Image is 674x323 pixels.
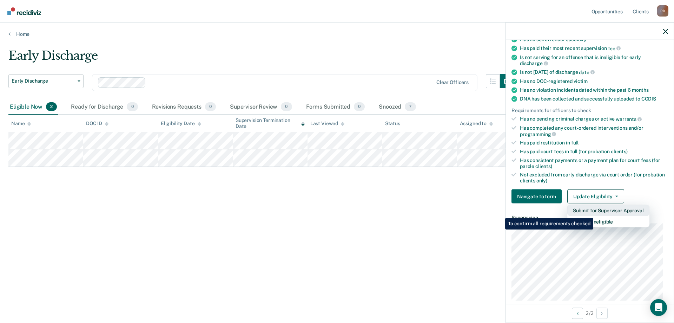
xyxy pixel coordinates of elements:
[310,121,344,127] div: Last Viewed
[520,131,556,137] span: programming
[511,189,564,204] a: Navigate to form link
[520,172,668,184] div: Not excluded from early discharge via court order (for probation clients
[460,121,493,127] div: Assigned to
[571,140,579,146] span: full
[281,102,292,111] span: 0
[511,215,668,221] dt: Supervision
[7,7,41,15] img: Recidiviz
[650,299,667,316] div: Open Intercom Messenger
[520,69,668,75] div: Is not [DATE] of discharge
[46,102,57,111] span: 2
[520,45,668,51] div: Has paid their most recent supervision
[536,178,547,183] span: only)
[229,99,293,115] div: Supervisor Review
[11,121,31,127] div: Name
[8,49,514,69] div: Early Discharge
[535,163,552,169] span: clients)
[520,140,668,146] div: Has paid restitution in
[632,87,649,92] span: months
[70,99,139,115] div: Ready for Discharge
[596,308,608,319] button: Next Opportunity
[151,99,217,115] div: Revisions Requests
[616,116,642,122] span: warrants
[506,304,674,322] div: 2 / 2
[520,157,668,169] div: Has consistent payments or a payment plan for court fees (for parole
[574,78,588,84] span: victim
[161,121,201,127] div: Eligibility Date
[86,121,108,127] div: DOC ID
[377,99,417,115] div: Snoozed
[354,102,365,111] span: 0
[611,149,628,154] span: clients)
[8,31,666,37] a: Home
[520,125,668,137] div: Has completed any court-ordered interventions and/or
[520,54,668,66] div: Is not serving for an offense that is ineligible for early
[520,149,668,155] div: Has paid court fees in full (for probation
[579,69,594,75] span: date
[127,102,138,111] span: 0
[657,5,668,17] button: Profile dropdown button
[236,117,305,129] div: Supervision Termination Date
[657,5,668,17] div: R D
[567,216,649,227] button: Mark as Ineligible
[520,96,668,102] div: DNA has been collected and successfully uploaded to
[520,60,548,66] span: discharge
[520,87,668,93] div: Has no violation incidents dated within the past 6
[305,99,366,115] div: Forms Submitted
[12,78,75,84] span: Early Discharge
[405,102,416,111] span: 7
[511,107,668,113] div: Requirements for officers to check
[520,78,668,84] div: Has no DOC-registered
[8,99,58,115] div: Eligible Now
[567,189,624,204] button: Update Eligibility
[205,102,216,111] span: 0
[567,205,649,216] button: Submit for Supervisor Approval
[385,121,400,127] div: Status
[641,96,656,101] span: CODIS
[520,116,668,122] div: Has no pending criminal charges or active
[572,308,583,319] button: Previous Opportunity
[608,45,621,51] span: fee
[511,189,562,204] button: Navigate to form
[436,79,469,85] div: Clear officers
